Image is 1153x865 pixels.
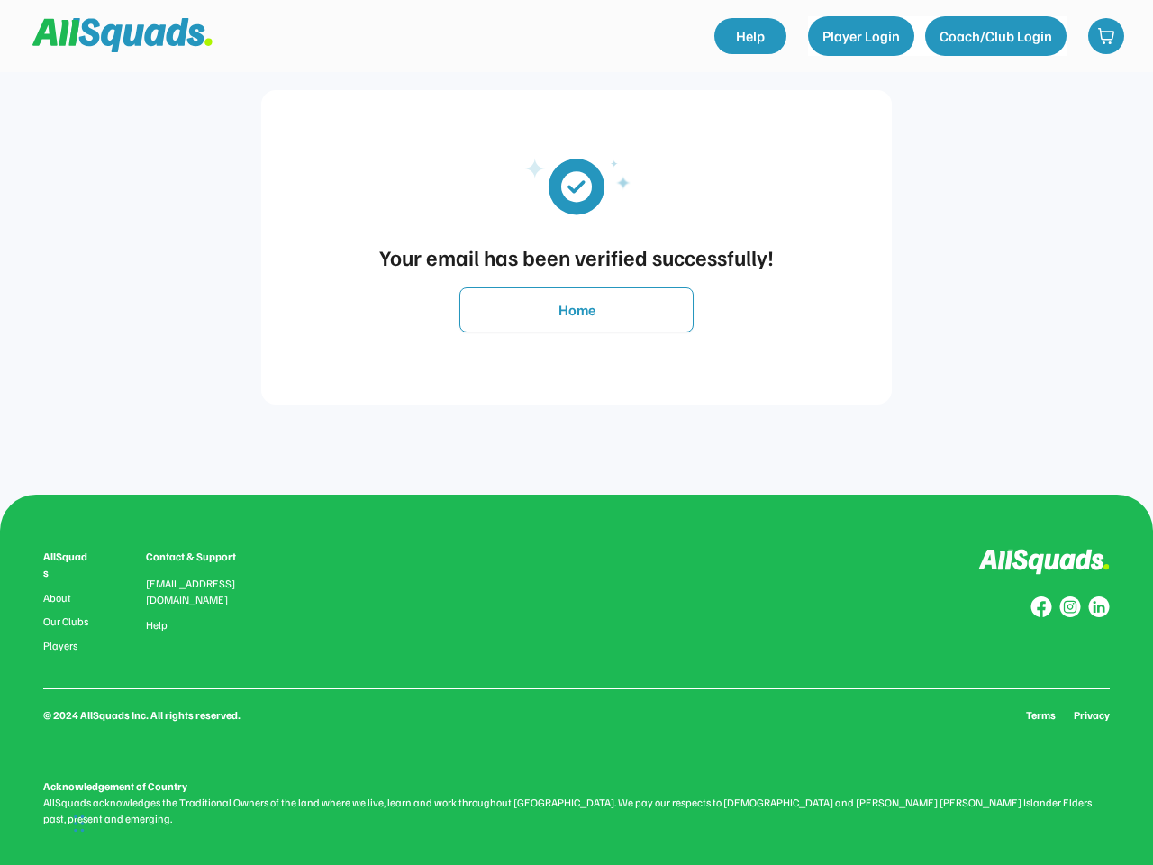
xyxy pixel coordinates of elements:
button: Coach/Club Login [925,16,1067,56]
div: Contact & Support [146,549,258,565]
img: Logo%20inverted.svg [978,549,1110,575]
div: [EMAIL_ADDRESS][DOMAIN_NAME] [146,576,258,608]
button: Home [459,287,694,332]
div: AllSquads [43,549,92,581]
a: Help [146,619,168,632]
img: Squad%20Logo.svg [32,18,213,52]
a: Players [43,640,92,652]
a: Privacy [1074,707,1110,724]
a: About [43,592,92,605]
a: Terms [1026,707,1056,724]
img: Group%20copy%207.svg [1059,596,1081,618]
div: AllSquads acknowledges the Traditional Owners of the land where we live, learn and work throughou... [43,795,1110,827]
img: email_verified_updated.svg [495,144,658,226]
button: Player Login [808,16,914,56]
img: Group%20copy%208.svg [1030,596,1052,618]
a: Help [714,18,786,54]
img: shopping-cart-01%20%281%29.svg [1097,27,1115,45]
div: © 2024 AllSquads Inc. All rights reserved. [43,707,241,724]
div: Your email has been verified successfully! [279,241,874,273]
img: Group%20copy%206.svg [1088,596,1110,618]
div: Acknowledgement of Country [43,778,187,795]
a: Our Clubs [43,615,92,628]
